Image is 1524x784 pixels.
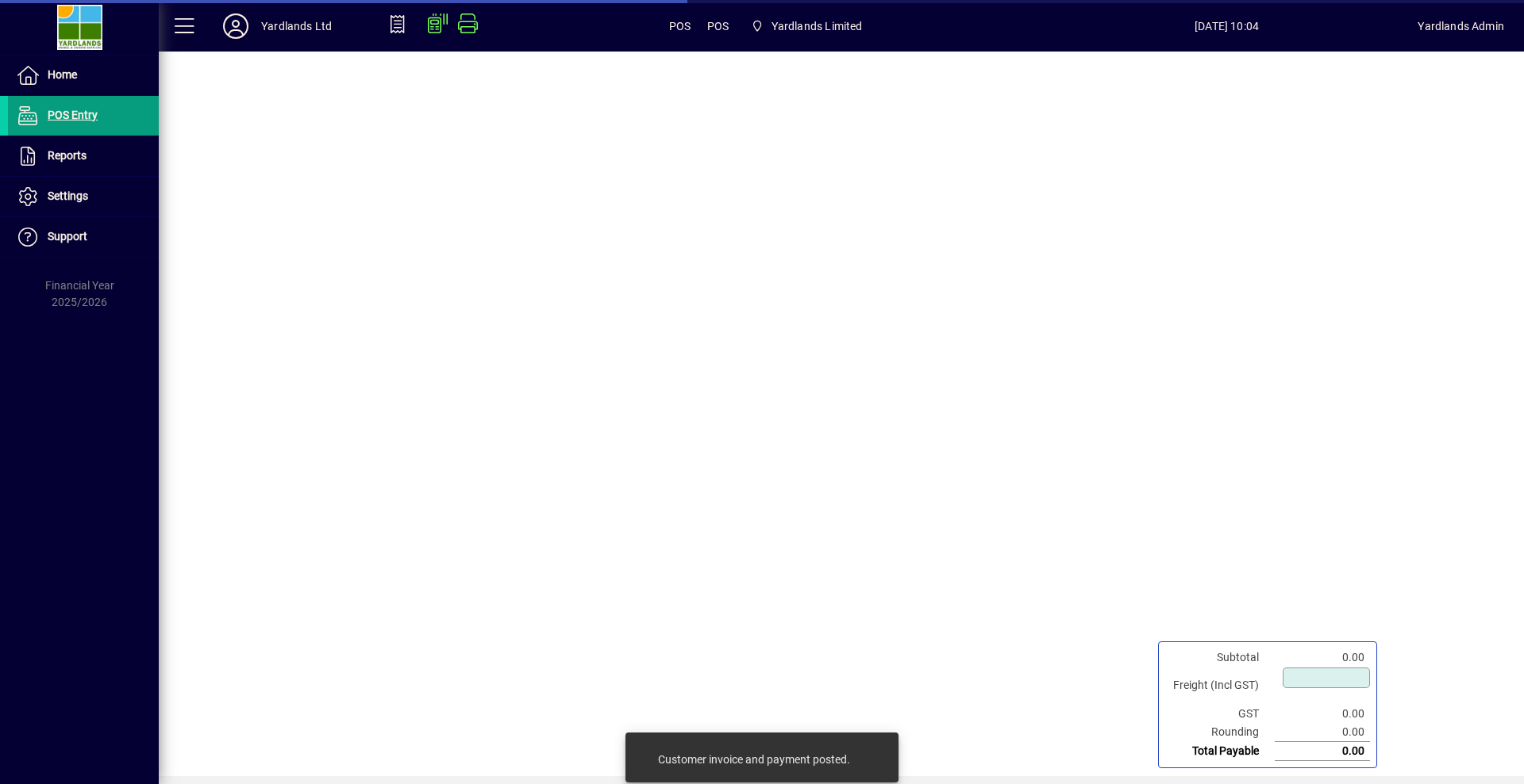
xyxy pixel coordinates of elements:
div: Yardlands Ltd [261,13,332,39]
span: Home [48,68,77,81]
span: Yardlands Limited [772,13,863,39]
span: [DATE] 10:04 [1036,13,1418,39]
span: POS Entry [48,109,98,121]
td: 0.00 [1275,705,1370,723]
td: Freight (Incl GST) [1165,667,1275,705]
span: POS [669,13,691,39]
span: POS [707,13,729,39]
a: Home [8,55,159,95]
td: Subtotal [1165,648,1275,667]
a: Settings [8,177,159,216]
button: Profile [210,12,261,40]
td: 0.00 [1275,648,1370,667]
span: Reports [48,149,87,162]
div: Yardlands Admin [1418,13,1504,39]
div: Customer invoice and payment posted. [658,751,850,767]
td: Rounding [1165,723,1275,742]
span: Settings [48,189,88,202]
td: Total Payable [1165,742,1275,761]
a: Support [8,217,159,257]
a: Reports [8,136,159,176]
span: Yardlands Limited [745,12,868,40]
span: Support [48,230,87,243]
td: 0.00 [1275,742,1370,761]
td: GST [1165,705,1275,723]
td: 0.00 [1275,723,1370,742]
